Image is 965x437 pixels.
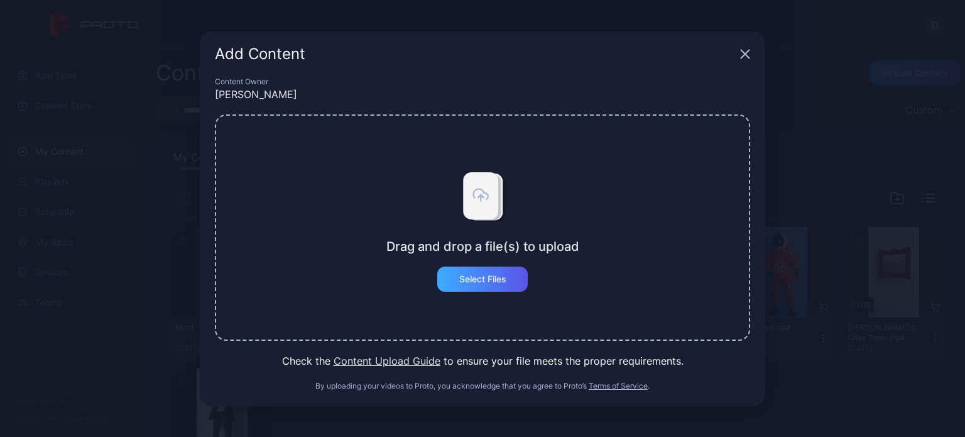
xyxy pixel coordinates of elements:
[459,274,506,284] div: Select Files
[215,381,750,391] div: By uploading your videos to Proto, you acknowledge that you agree to Proto’s .
[215,47,735,62] div: Add Content
[437,267,528,292] button: Select Files
[589,381,648,391] button: Terms of Service
[215,77,750,87] div: Content Owner
[215,87,750,102] div: [PERSON_NAME]
[386,239,579,254] div: Drag and drop a file(s) to upload
[334,353,440,368] button: Content Upload Guide
[215,353,750,368] div: Check the to ensure your file meets the proper requirements.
